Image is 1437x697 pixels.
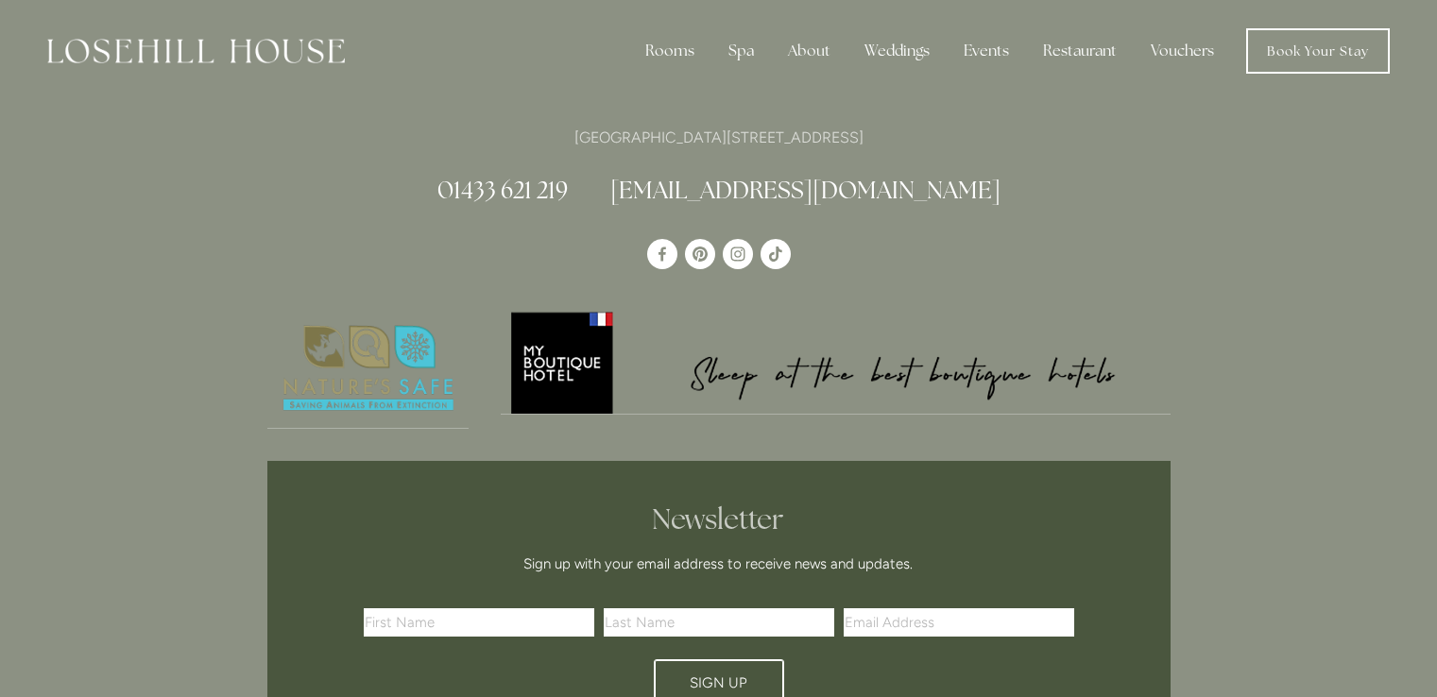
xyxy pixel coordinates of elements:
[267,125,1171,150] p: [GEOGRAPHIC_DATA][STREET_ADDRESS]
[267,309,470,429] a: Nature's Safe - Logo
[47,39,345,63] img: Losehill House
[610,175,1001,205] a: [EMAIL_ADDRESS][DOMAIN_NAME]
[267,309,470,428] img: Nature's Safe - Logo
[1136,32,1229,70] a: Vouchers
[949,32,1024,70] div: Events
[713,32,769,70] div: Spa
[630,32,710,70] div: Rooms
[604,608,834,637] input: Last Name
[370,552,1068,575] p: Sign up with your email address to receive news and updates.
[844,608,1074,637] input: Email Address
[370,502,1068,536] h2: Newsletter
[690,674,747,691] span: Sign Up
[761,239,791,269] a: TikTok
[364,608,594,637] input: First Name
[849,32,945,70] div: Weddings
[501,309,1171,415] a: My Boutique Hotel - Logo
[723,239,753,269] a: Instagram
[501,309,1171,414] img: My Boutique Hotel - Logo
[437,175,568,205] a: 01433 621 219
[1246,28,1390,74] a: Book Your Stay
[773,32,846,70] div: About
[1028,32,1132,70] div: Restaurant
[685,239,715,269] a: Pinterest
[647,239,677,269] a: Losehill House Hotel & Spa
